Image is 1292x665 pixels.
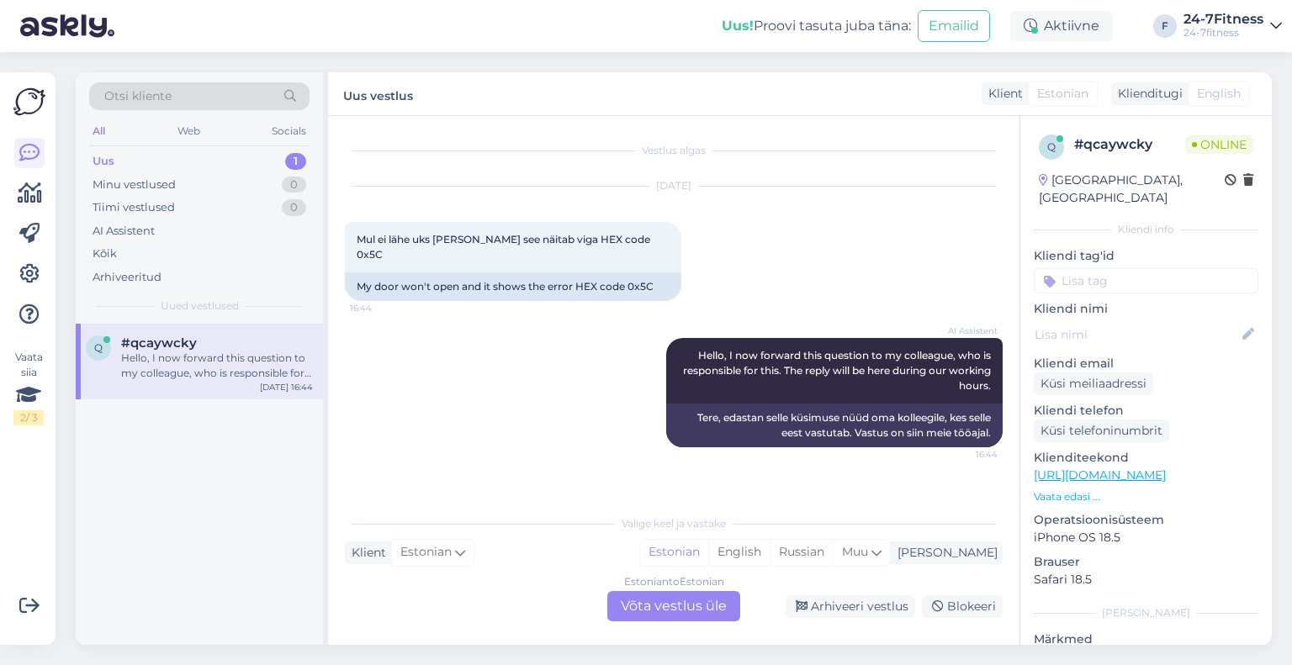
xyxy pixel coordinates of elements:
span: Online [1185,135,1253,154]
div: Hello, I now forward this question to my colleague, who is responsible for this. The reply will b... [121,351,313,381]
div: Küsi telefoninumbrit [1034,420,1169,442]
div: 24-7Fitness [1183,13,1263,26]
span: Otsi kliente [104,87,172,105]
span: q [1047,140,1056,153]
b: Uus! [722,18,754,34]
p: Kliendi nimi [1034,300,1258,318]
div: Blokeeri [922,595,1003,618]
div: 1 [285,153,306,170]
img: Askly Logo [13,86,45,118]
input: Lisa tag [1034,268,1258,293]
div: Arhiveeritud [93,269,161,286]
span: q [94,341,103,354]
div: # qcaywcky [1074,135,1185,155]
p: Kliendi email [1034,355,1258,372]
div: English [708,540,770,565]
div: Uus [93,153,114,170]
p: Kliendi tag'id [1034,247,1258,265]
input: Lisa nimi [1035,325,1239,344]
div: 2 / 3 [13,410,44,425]
p: Operatsioonisüsteem [1034,511,1258,529]
span: Mul ei lähe uks [PERSON_NAME] see näitab viga HEX code 0x5C [357,233,653,261]
span: AI Assistent [935,325,998,337]
p: Safari 18.5 [1034,571,1258,588]
p: iPhone OS 18.5 [1034,529,1258,546]
div: Klient [982,85,1023,103]
div: Vestlus algas [345,143,1003,158]
div: Aktiivne [1010,11,1113,41]
div: All [89,120,109,142]
p: Klienditeekond [1034,449,1258,467]
span: Uued vestlused [161,298,239,314]
div: AI Assistent [93,223,155,240]
div: Arhiveeri vestlus [786,595,915,618]
div: Tiimi vestlused [93,199,175,216]
div: F [1153,14,1177,38]
div: 0 [282,177,306,193]
span: Estonian [1037,85,1088,103]
p: Brauser [1034,553,1258,571]
button: Emailid [918,10,990,42]
div: [DATE] [345,178,1003,193]
div: Valige keel ja vastake [345,516,1003,531]
label: Uus vestlus [343,82,413,105]
div: [GEOGRAPHIC_DATA], [GEOGRAPHIC_DATA] [1039,172,1225,207]
div: 0 [282,199,306,216]
span: 16:44 [350,302,413,314]
div: Tere, edastan selle küsimuse nüüd oma kolleegile, kes selle eest vastutab. Vastus on siin meie tö... [666,404,1003,447]
span: English [1197,85,1241,103]
p: Kliendi telefon [1034,402,1258,420]
div: Estonian to Estonian [624,574,724,589]
div: Kõik [93,245,117,262]
div: Kliendi info [1034,222,1258,237]
a: 24-7Fitness24-7fitness [1183,13,1282,40]
a: [URL][DOMAIN_NAME] [1034,467,1166,483]
div: Web [174,120,204,142]
span: Muu [842,544,868,559]
div: [PERSON_NAME] [891,544,998,562]
p: Vaata edasi ... [1034,489,1258,504]
div: Küsi meiliaadressi [1034,372,1153,395]
div: Proovi tasuta juba täna: [722,16,911,36]
span: 16:44 [935,448,998,461]
div: Russian [770,540,833,565]
div: Klient [345,544,386,562]
span: Hello, I now forward this question to my colleague, who is responsible for this. The reply will b... [683,349,993,392]
div: Estonian [640,540,708,565]
div: 24-7fitness [1183,26,1263,40]
span: #qcaywcky [121,335,197,351]
div: Klienditugi [1111,85,1183,103]
div: Minu vestlused [93,177,176,193]
div: Socials [268,120,310,142]
div: My door won't open and it shows the error HEX code 0x5C [345,272,681,301]
span: Estonian [400,543,452,562]
div: [DATE] 16:44 [260,381,313,393]
div: [PERSON_NAME] [1034,605,1258,620]
div: Võta vestlus üle [607,591,740,621]
div: Vaata siia [13,350,44,425]
p: Märkmed [1034,631,1258,648]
